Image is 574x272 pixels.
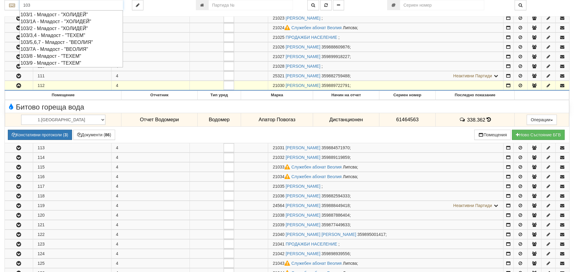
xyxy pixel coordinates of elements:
span: Партида № [273,165,291,169]
td: 4 [111,191,190,201]
span: 359888449418 [322,203,350,208]
td: 112 [33,81,111,91]
span: Битово гореща вода [7,103,84,111]
span: Партида № [273,54,284,59]
span: 359898939556 [322,251,350,256]
span: Липсва [343,165,357,169]
button: Помещения [474,130,511,140]
th: Отчетник [121,91,197,100]
span: Партида № [273,184,284,189]
b: 3 [64,132,67,137]
span: Партида № [273,174,291,179]
td: 124 [33,249,111,258]
div: 103/3,4 - Младост - "ТЕХЕМ" [20,32,122,39]
th: Последно показание [435,91,515,100]
div: 103/5,6,7 - Младост - "ВЕОЛИЯ" [20,39,122,46]
a: Служебен абонат Веолия [291,261,342,266]
td: 4 [111,153,190,162]
span: Партида № [273,145,284,150]
td: 111 [33,71,111,81]
td: 4 [111,33,190,42]
td: ; [268,143,503,153]
a: [PERSON_NAME] [286,213,320,218]
a: [PERSON_NAME] [286,16,320,20]
td: 113 [33,143,111,153]
a: [PERSON_NAME] [286,193,320,198]
td: 4 [111,230,190,239]
a: [PERSON_NAME] [286,73,320,78]
a: Служебен абонат Веолия [291,174,342,179]
td: ; [268,52,503,61]
a: [PERSON_NAME] [286,83,320,88]
td: 121 [33,220,111,230]
td: Водомер [197,113,241,127]
span: 359889722791 [322,83,350,88]
span: Партида № [273,35,284,40]
span: Партида № [273,222,284,227]
td: 4 [111,143,190,153]
td: 4 [111,13,190,23]
span: Партида № [273,83,284,88]
span: Партида № [273,64,284,69]
span: 61464563 [396,117,419,122]
td: ; [268,23,503,32]
td: 117 [33,182,111,191]
span: Неактивни Партиди [453,203,492,208]
span: Партида № [273,193,284,198]
td: ; [268,71,503,81]
b: 86 [105,132,110,137]
td: 4 [111,23,190,32]
span: Липсва [343,261,357,266]
td: 125 [33,259,111,268]
td: 4 [111,81,190,91]
td: 4 [111,220,190,230]
td: ; [268,172,503,181]
button: Новo Състояние БГВ [512,130,565,140]
span: Партида № [273,73,284,78]
td: ; [268,249,503,258]
td: Апатор Повогаз [241,113,313,127]
a: [PERSON_NAME] [286,155,320,160]
td: 120 [33,211,111,220]
td: ; [268,162,503,172]
td: ; [268,240,503,249]
span: Партида № [273,16,284,20]
td: ; [268,153,503,162]
div: 103/1 - Младост - "ХОЛИДЕЙ" [20,11,122,18]
td: 4 [111,62,190,71]
a: [PERSON_NAME] [286,184,320,189]
span: Липсва [343,25,357,30]
a: ПРОДАЖБИ НАСЕЛЕНИЕ [286,35,337,40]
th: Сериен номер [379,91,435,100]
th: Тип уред [197,91,241,100]
td: ; [268,211,503,220]
td: 4 [111,162,190,172]
span: Партида № [273,242,284,246]
span: 359882594333 [322,193,350,198]
td: 4 [111,259,190,268]
div: 103/2 - Младост - "ХОЛИДЕЙ" [20,25,122,32]
span: 359895001417 [357,232,385,237]
td: 116 [33,172,111,181]
td: 118 [33,191,111,201]
span: Партида № [273,203,284,208]
span: 359887886404 [322,213,350,218]
td: 4 [111,201,190,210]
span: Партида № [273,155,284,160]
span: 359882759488 [322,73,350,78]
td: ; [268,220,503,230]
a: [PERSON_NAME] [286,54,320,59]
span: 359884571970 [322,145,350,150]
td: 4 [111,172,190,181]
span: Партида № [273,232,284,237]
td: ; [268,42,503,52]
a: [PERSON_NAME] [286,222,320,227]
a: ПРОДАЖБИ НАСЕЛЕНИЕ [286,242,337,246]
button: Документи (86) [73,130,115,140]
td: ; [268,201,503,210]
td: ; [268,191,503,201]
td: 4 [111,211,190,220]
a: [PERSON_NAME] [286,45,320,49]
span: 359889119859 [322,155,350,160]
a: [PERSON_NAME] [PERSON_NAME] [286,232,356,237]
